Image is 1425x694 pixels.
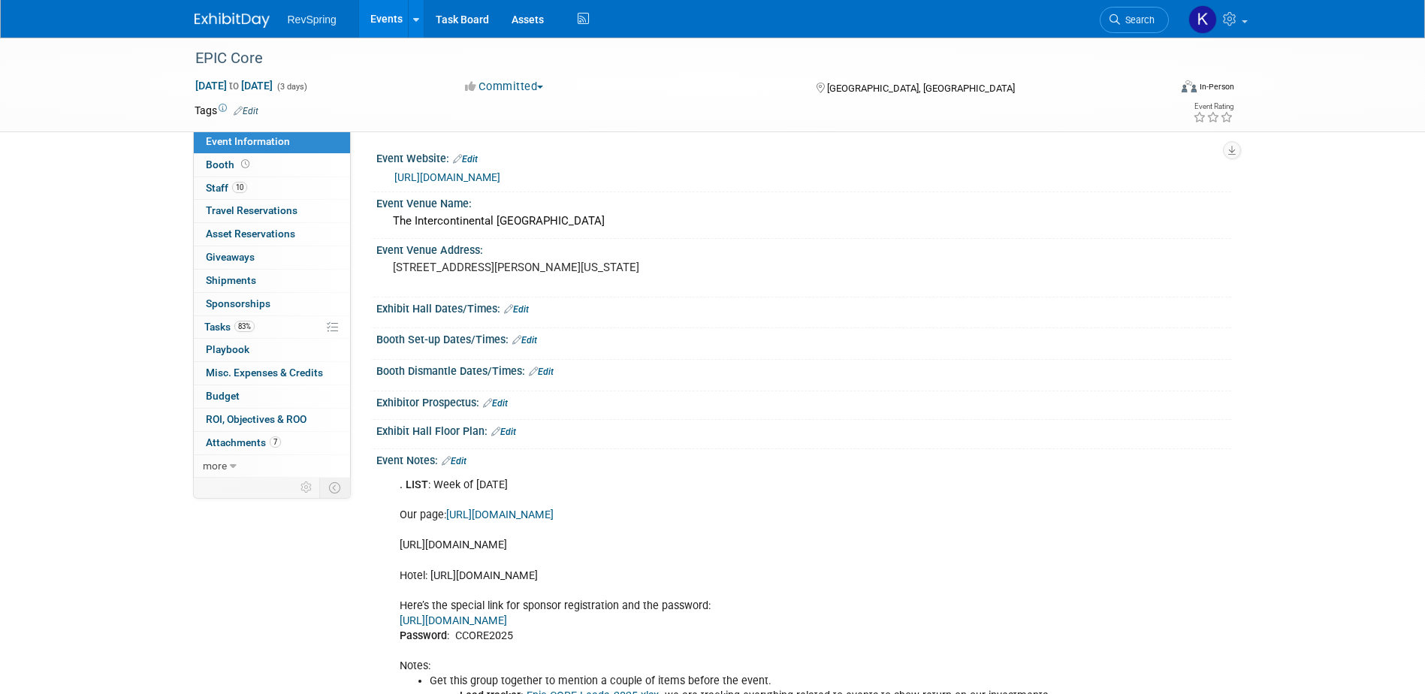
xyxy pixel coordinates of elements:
a: Event Information [194,131,350,153]
a: Attachments7 [194,432,350,454]
div: In-Person [1199,81,1234,92]
b: Password [400,629,447,642]
a: Sponsorships [194,293,350,315]
button: Committed [460,79,549,95]
div: Event Format [1080,78,1235,101]
a: [URL][DOMAIN_NAME] [446,508,554,521]
a: ROI, Objectives & ROO [194,409,350,431]
div: Event Venue Address: [376,239,1231,258]
span: to [227,80,241,92]
span: Booth [206,158,252,170]
a: Edit [442,456,466,466]
span: RevSpring [288,14,337,26]
a: [URL][DOMAIN_NAME] [400,614,507,627]
pre: [STREET_ADDRESS][PERSON_NAME][US_STATE] [393,261,716,274]
span: Staff [206,182,247,194]
span: ROI, Objectives & ROO [206,413,306,425]
td: Tags [195,103,258,118]
a: Shipments [194,270,350,292]
div: Booth Dismantle Dates/Times: [376,360,1231,379]
span: Misc. Expenses & Credits [206,367,323,379]
a: Giveaways [194,246,350,269]
a: Budget [194,385,350,408]
div: EPIC Core [190,45,1146,72]
span: (3 days) [276,82,307,92]
div: Booth Set-up Dates/Times: [376,328,1231,348]
div: The Intercontinental [GEOGRAPHIC_DATA] [388,210,1220,233]
a: [URL][DOMAIN_NAME] [394,171,500,183]
a: Tasks83% [194,316,350,339]
a: Edit [483,398,508,409]
img: Kelsey Culver [1188,5,1217,34]
div: Event Rating [1193,103,1233,110]
div: Exhibit Hall Floor Plan: [376,420,1231,439]
a: more [194,455,350,478]
span: Asset Reservations [206,228,295,240]
div: Event Venue Name: [376,192,1231,211]
div: Exhibit Hall Dates/Times: [376,297,1231,317]
a: Edit [512,335,537,345]
div: Exhibitor Prospectus: [376,391,1231,411]
div: Event Notes: [376,449,1231,469]
a: Edit [453,154,478,164]
a: Staff10 [194,177,350,200]
a: Asset Reservations [194,223,350,246]
span: Giveaways [206,251,255,263]
span: Playbook [206,343,249,355]
a: Search [1100,7,1169,33]
div: Event Website: [376,147,1231,167]
span: [DATE] [DATE] [195,79,273,92]
a: Misc. Expenses & Credits [194,362,350,385]
a: Edit [504,304,529,315]
span: 10 [232,182,247,193]
img: Format-Inperson.png [1182,80,1197,92]
span: [GEOGRAPHIC_DATA], [GEOGRAPHIC_DATA] [827,83,1015,94]
a: Travel Reservations [194,200,350,222]
td: Personalize Event Tab Strip [294,478,320,497]
span: more [203,460,227,472]
span: Search [1120,14,1155,26]
b: . LIST [400,478,428,491]
span: Sponsorships [206,297,270,309]
span: Shipments [206,274,256,286]
a: Playbook [194,339,350,361]
span: Event Information [206,135,290,147]
a: Booth [194,154,350,177]
a: Edit [529,367,554,377]
a: Edit [491,427,516,437]
a: Edit [234,106,258,116]
span: Booth not reserved yet [238,158,252,170]
img: ExhibitDay [195,13,270,28]
span: Travel Reservations [206,204,297,216]
td: Toggle Event Tabs [319,478,350,497]
span: Attachments [206,436,281,448]
span: 7 [270,436,281,448]
span: Budget [206,390,240,402]
span: Tasks [204,321,255,333]
span: 83% [234,321,255,332]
